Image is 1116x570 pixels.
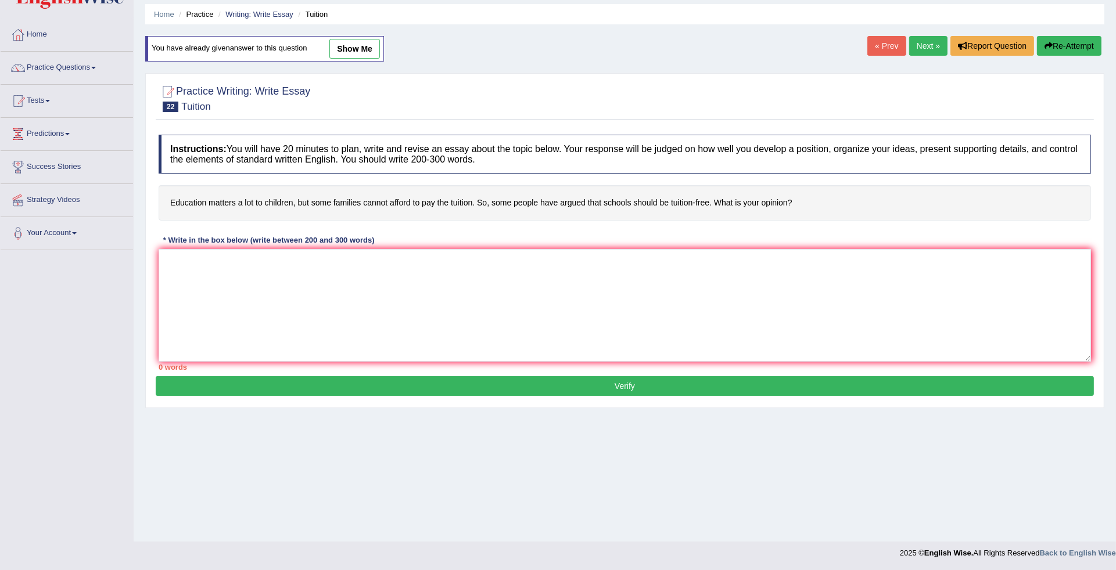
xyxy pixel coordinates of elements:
[1,217,133,246] a: Your Account
[950,36,1034,56] button: Report Question
[900,542,1116,558] div: 2025 © All Rights Reserved
[156,376,1094,396] button: Verify
[1040,549,1116,557] a: Back to English Wise
[225,10,293,19] a: Writing: Write Essay
[176,9,213,20] li: Practice
[159,185,1091,221] h4: Education matters a lot to children, but some families cannot afford to pay the tuition. So, some...
[909,36,948,56] a: Next »
[181,101,210,112] small: Tuition
[159,83,310,112] h2: Practice Writing: Write Essay
[1,184,133,213] a: Strategy Videos
[329,39,380,59] a: show me
[296,9,328,20] li: Tuition
[1,151,133,180] a: Success Stories
[159,135,1091,174] h4: You will have 20 minutes to plan, write and revise an essay about the topic below. Your response ...
[145,36,384,62] div: You have already given answer to this question
[1,85,133,114] a: Tests
[170,144,227,154] b: Instructions:
[163,102,178,112] span: 22
[867,36,906,56] a: « Prev
[1,52,133,81] a: Practice Questions
[154,10,174,19] a: Home
[1,118,133,147] a: Predictions
[924,549,973,557] strong: English Wise.
[159,235,379,246] div: * Write in the box below (write between 200 and 300 words)
[1037,36,1101,56] button: Re-Attempt
[159,362,1091,373] div: 0 words
[1,19,133,48] a: Home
